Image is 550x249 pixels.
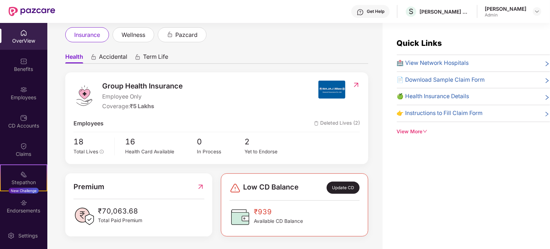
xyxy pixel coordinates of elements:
span: 📄 Download Sample Claim Form [397,76,485,85]
div: In Process [197,148,245,155]
img: deleteIcon [314,121,319,126]
div: Health Card Available [125,148,197,155]
span: Available CD Balance [254,217,303,225]
span: ₹70,063.68 [98,206,143,217]
div: Settings [16,232,40,239]
img: svg+xml;base64,PHN2ZyBpZD0iRW5kb3JzZW1lbnRzIiB4bWxucz0iaHR0cDovL3d3dy53My5vcmcvMjAwMC9zdmciIHdpZH... [20,199,27,206]
span: Premium [74,181,104,192]
span: Term Life [143,53,168,63]
div: Coverage: [102,102,183,111]
span: right [544,110,550,118]
span: Deleted Lives (2) [314,119,360,128]
div: animation [134,54,141,60]
span: Quick Links [397,38,442,48]
img: svg+xml;base64,PHN2ZyBpZD0iQ0RfQWNjb3VudHMiIGRhdGEtbmFtZT0iQ0QgQWNjb3VudHMiIHhtbG5zPSJodHRwOi8vd3... [20,114,27,121]
span: Health [65,53,83,63]
span: right [544,60,550,68]
span: ₹5 Lakhs [130,103,155,110]
div: Yet to Endorse [245,148,293,155]
span: right [544,94,550,101]
div: Update CD [327,182,360,194]
div: View More [397,128,550,136]
span: Employee Only [102,92,183,101]
img: insurerIcon [318,81,345,99]
img: svg+xml;base64,PHN2ZyBpZD0iSG9tZSIgeG1sbnM9Imh0dHA6Ly93d3cudzMub3JnLzIwMDAvc3ZnIiB3aWR0aD0iMjAiIG... [20,29,27,37]
img: svg+xml;base64,PHN2ZyB4bWxucz0iaHR0cDovL3d3dy53My5vcmcvMjAwMC9zdmciIHdpZHRoPSIyMSIgaGVpZ2h0PSIyMC... [20,171,27,178]
img: New Pazcare Logo [9,7,55,16]
span: Total Lives [74,149,98,154]
span: right [544,77,550,85]
span: 2 [245,136,293,148]
span: insurance [74,30,100,39]
span: Low CD Balance [243,182,299,194]
span: Total Paid Premium [98,217,143,225]
span: down [423,129,428,134]
img: RedirectIcon [352,81,360,88]
img: CDBalanceIcon [229,206,251,228]
div: animation [167,31,173,38]
span: 👉 Instructions to Fill Claim Form [397,109,483,118]
span: Accidental [99,53,127,63]
div: Get Help [367,9,384,14]
div: [PERSON_NAME] APPAREL PRIVATE LIMITED [419,8,470,15]
span: 0 [197,136,245,148]
img: svg+xml;base64,PHN2ZyBpZD0iQmVuZWZpdHMiIHhtbG5zPSJodHRwOi8vd3d3LnczLm9yZy8yMDAwL3N2ZyIgd2lkdGg9Ij... [20,58,27,65]
div: [PERSON_NAME] [485,5,526,12]
img: RedirectIcon [197,181,204,192]
span: Employees [74,119,104,128]
img: svg+xml;base64,PHN2ZyBpZD0iRHJvcGRvd24tMzJ4MzIiIHhtbG5zPSJodHRwOi8vd3d3LnczLm9yZy8yMDAwL3N2ZyIgd2... [534,9,540,14]
img: logo [74,85,95,106]
img: svg+xml;base64,PHN2ZyBpZD0iRW1wbG95ZWVzIiB4bWxucz0iaHR0cDovL3d3dy53My5vcmcvMjAwMC9zdmciIHdpZHRoPS... [20,86,27,93]
span: S [409,7,413,16]
span: pazcard [175,30,198,39]
img: PaidPremiumIcon [74,206,95,227]
img: svg+xml;base64,PHN2ZyBpZD0iQ2xhaW0iIHhtbG5zPSJodHRwOi8vd3d3LnczLm9yZy8yMDAwL3N2ZyIgd2lkdGg9IjIwIi... [20,143,27,150]
span: 🏥 View Network Hospitals [397,59,469,68]
img: svg+xml;base64,PHN2ZyBpZD0iRGFuZ2VyLTMyeDMyIiB4bWxucz0iaHR0cDovL3d3dy53My5vcmcvMjAwMC9zdmciIHdpZH... [229,182,241,194]
span: wellness [122,30,145,39]
span: 🍏 Health Insurance Details [397,92,469,101]
div: animation [90,54,97,60]
span: info-circle [100,150,104,154]
span: Group Health Insurance [102,81,183,92]
span: 16 [125,136,197,148]
img: svg+xml;base64,PHN2ZyBpZD0iU2V0dGluZy0yMHgyMCIgeG1sbnM9Imh0dHA6Ly93d3cudzMub3JnLzIwMDAvc3ZnIiB3aW... [8,232,15,239]
div: Admin [485,12,526,18]
div: Stepathon [1,179,47,186]
span: ₹939 [254,206,303,217]
span: 18 [74,136,109,148]
img: svg+xml;base64,PHN2ZyBpZD0iSGVscC0zMngzMiIgeG1sbnM9Imh0dHA6Ly93d3cudzMub3JnLzIwMDAvc3ZnIiB3aWR0aD... [357,9,364,16]
div: New Challenge [9,188,39,193]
